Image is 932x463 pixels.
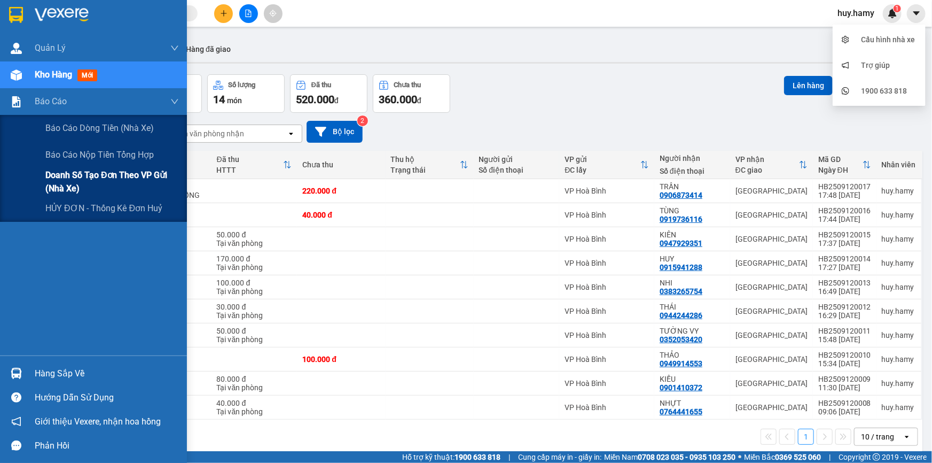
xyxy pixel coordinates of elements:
[239,4,258,23] button: file-add
[818,215,871,223] div: 17:44 [DATE]
[11,368,22,379] img: warehouse-icon
[217,155,284,164] div: Đã thu
[660,239,702,248] div: 0947929351
[217,375,292,383] div: 80.000 đ
[217,279,292,287] div: 100.000 đ
[818,206,871,215] div: HB2509120016
[735,235,808,243] div: [GEOGRAPHIC_DATA]
[212,151,297,179] th: Toggle SortBy
[818,311,871,320] div: 16:29 [DATE]
[217,254,292,263] div: 170.000 đ
[818,375,871,383] div: HB2509120009
[217,399,292,407] div: 40.000 đ
[177,36,239,62] button: Hàng đã giao
[565,187,649,195] div: VP Hoà Bình
[882,211,916,219] div: huy.hamy
[214,4,233,23] button: plus
[307,121,363,143] button: Bộ lọc
[45,148,154,161] span: Báo cáo nộp tiền Tổng hợp
[888,9,897,18] img: icon-new-feature
[479,166,554,174] div: Số điện thoại
[508,451,510,463] span: |
[660,335,702,344] div: 0352053420
[302,355,380,364] div: 100.000 đ
[660,407,702,416] div: 0764441655
[818,287,871,296] div: 16:49 [DATE]
[882,331,916,339] div: huy.hamy
[35,390,179,406] div: Hướng dẫn sử dụng
[882,283,916,291] div: huy.hamy
[842,87,849,95] span: whats-app
[882,235,916,243] div: huy.hamy
[735,211,808,219] div: [GEOGRAPHIC_DATA]
[417,96,421,105] span: đ
[77,70,97,81] span: mới
[818,166,863,174] div: Ngày ĐH
[35,95,67,108] span: Báo cáo
[565,259,649,267] div: VP Hoà Bình
[882,259,916,267] div: huy.hamy
[35,438,179,454] div: Phản hồi
[565,331,649,339] div: VP Hoà Bình
[217,287,292,296] div: Tại văn phòng
[882,160,916,169] div: Nhân viên
[394,81,421,89] div: Chưa thu
[861,85,907,97] div: 1900 633 818
[35,366,179,382] div: Hàng sắp về
[798,429,814,445] button: 1
[35,70,72,80] span: Kho hàng
[391,155,460,164] div: Thu hộ
[818,303,871,311] div: HB2509120012
[565,379,649,388] div: VP Hoà Bình
[818,351,871,359] div: HB2509120010
[818,155,863,164] div: Mã GD
[220,10,228,17] span: plus
[302,211,380,219] div: 40.000 đ
[565,355,649,364] div: VP Hoà Bình
[565,155,640,164] div: VP gửi
[229,81,256,89] div: Số lượng
[217,239,292,248] div: Tại văn phòng
[217,230,292,239] div: 50.000 đ
[818,407,871,416] div: 09:06 [DATE]
[660,399,725,407] div: NHỰT
[660,383,702,392] div: 0901410372
[735,187,808,195] div: [GEOGRAPHIC_DATA]
[379,93,417,106] span: 360.000
[735,155,799,164] div: VP nhận
[829,6,883,20] span: huy.hamy
[269,10,277,17] span: aim
[784,76,833,95] button: Lên hàng
[9,7,23,23] img: logo-vxr
[227,96,242,105] span: món
[45,168,179,195] span: Doanh số tạo đơn theo VP gửi (nhà xe)
[660,182,725,191] div: TRẦN
[45,121,154,135] span: Báo cáo dòng tiền (nhà xe)
[565,235,649,243] div: VP Hoà Bình
[479,155,554,164] div: Người gửi
[217,303,292,311] div: 30.000 đ
[217,311,292,320] div: Tại văn phòng
[604,451,735,463] span: Miền Nam
[895,5,899,12] span: 1
[660,230,725,239] div: KIÊN
[217,383,292,392] div: Tại văn phòng
[730,151,813,179] th: Toggle SortBy
[882,307,916,315] div: huy.hamy
[660,154,725,163] div: Người nhận
[245,10,252,17] span: file-add
[660,287,702,296] div: 0383265754
[11,441,21,451] span: message
[11,70,22,81] img: warehouse-icon
[660,191,702,199] div: 0906873414
[334,96,339,105] span: đ
[861,59,890,71] div: Trợ giúp
[391,166,460,174] div: Trạng thái
[207,74,285,113] button: Số lượng14món
[660,351,725,359] div: THẢO
[11,416,21,427] span: notification
[735,355,808,364] div: [GEOGRAPHIC_DATA]
[907,4,926,23] button: caret-down
[818,254,871,263] div: HB2509120014
[818,230,871,239] div: HB2509120015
